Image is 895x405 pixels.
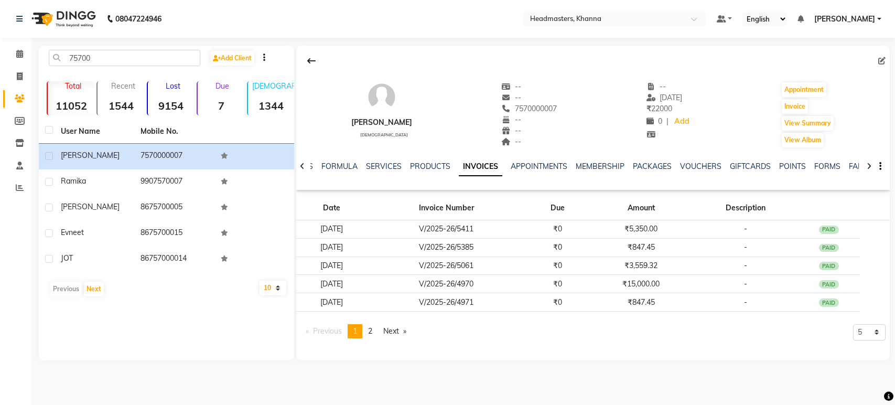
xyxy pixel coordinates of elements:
td: 8675700015 [134,221,214,247]
a: FORMULA [321,162,358,171]
span: [DATE] [646,93,683,102]
div: Back to Client [300,51,322,71]
td: ₹0 [526,220,589,239]
a: FORMS [814,162,840,171]
td: [DATE] [296,238,366,257]
td: ₹0 [526,275,589,293]
td: ₹847.45 [589,238,693,257]
span: - [744,242,747,252]
span: -- [502,126,522,135]
a: Add Client [210,51,254,66]
div: PAID [819,226,839,234]
a: POINTS [779,162,806,171]
a: GIFTCARDS [730,162,771,171]
span: -- [502,93,522,102]
td: 9907570007 [134,169,214,195]
span: - [744,279,747,289]
td: ₹3,559.32 [589,257,693,275]
strong: 11052 [48,99,94,112]
strong: 1344 [248,99,295,112]
span: -- [646,82,666,91]
a: FAMILY [849,162,874,171]
a: PRODUCTS [410,162,450,171]
span: Evneet [61,228,84,237]
button: Appointment [782,82,826,97]
div: PAID [819,299,839,307]
p: Recent [102,81,144,91]
input: Search by Name/Mobile/Email/Code [49,50,200,66]
td: V/2025-26/4971 [366,293,526,312]
div: PAID [819,244,839,252]
th: Invoice Number [366,196,526,220]
span: | [666,116,668,127]
span: - [744,224,747,233]
td: ₹15,000.00 [589,275,693,293]
span: ₹ [646,104,651,113]
td: 86757000014 [134,247,214,272]
td: V/2025-26/5061 [366,257,526,275]
button: View Summary [782,116,834,131]
span: 7570000007 [502,104,557,113]
img: logo [27,4,99,34]
span: 2 [368,326,372,336]
span: ramika [61,176,86,186]
p: [DEMOGRAPHIC_DATA] [252,81,295,91]
th: User Name [55,120,134,144]
button: View Album [782,133,824,147]
button: Next [84,282,104,296]
td: ₹5,350.00 [589,220,693,239]
span: 22000 [646,104,672,113]
a: SERVICES [366,162,402,171]
strong: 1544 [98,99,144,112]
img: avatar [366,81,397,113]
td: ₹0 [526,293,589,312]
td: V/2025-26/5385 [366,238,526,257]
nav: Pagination [300,324,412,338]
strong: 9154 [148,99,195,112]
span: 0 [646,116,662,126]
th: Due [526,196,589,220]
th: Date [296,196,366,220]
span: -- [502,137,522,146]
a: INVOICES [459,157,502,176]
span: [PERSON_NAME] [814,14,875,25]
a: Add [673,114,691,129]
span: Previous [313,326,342,336]
span: - [744,261,747,270]
span: -- [502,82,522,91]
p: Lost [152,81,195,91]
span: -- [502,115,522,124]
td: V/2025-26/5411 [366,220,526,239]
p: Total [52,81,94,91]
b: 08047224946 [115,4,161,34]
td: [DATE] [296,293,366,312]
a: APPOINTMENTS [511,162,567,171]
td: 8675700005 [134,195,214,221]
td: ₹0 [526,257,589,275]
div: PAID [819,262,839,270]
div: PAID [819,280,839,289]
span: 1 [353,326,357,336]
button: Invoice [782,99,808,114]
a: PACKAGES [633,162,672,171]
td: ₹847.45 [589,293,693,312]
span: JOT [61,253,73,263]
td: 7570000007 [134,144,214,169]
td: ₹0 [526,238,589,257]
span: - [744,297,747,307]
p: Due [200,81,244,91]
th: Description [693,196,798,220]
span: [DEMOGRAPHIC_DATA] [360,132,408,137]
span: [PERSON_NAME] [61,151,120,160]
a: VOUCHERS [680,162,721,171]
a: Next [378,324,412,338]
th: Amount [589,196,693,220]
strong: 7 [198,99,244,112]
div: [PERSON_NAME] [351,117,412,128]
td: [DATE] [296,220,366,239]
a: MEMBERSHIP [576,162,624,171]
th: Mobile No. [134,120,214,144]
td: V/2025-26/4970 [366,275,526,293]
td: [DATE] [296,275,366,293]
td: [DATE] [296,257,366,275]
